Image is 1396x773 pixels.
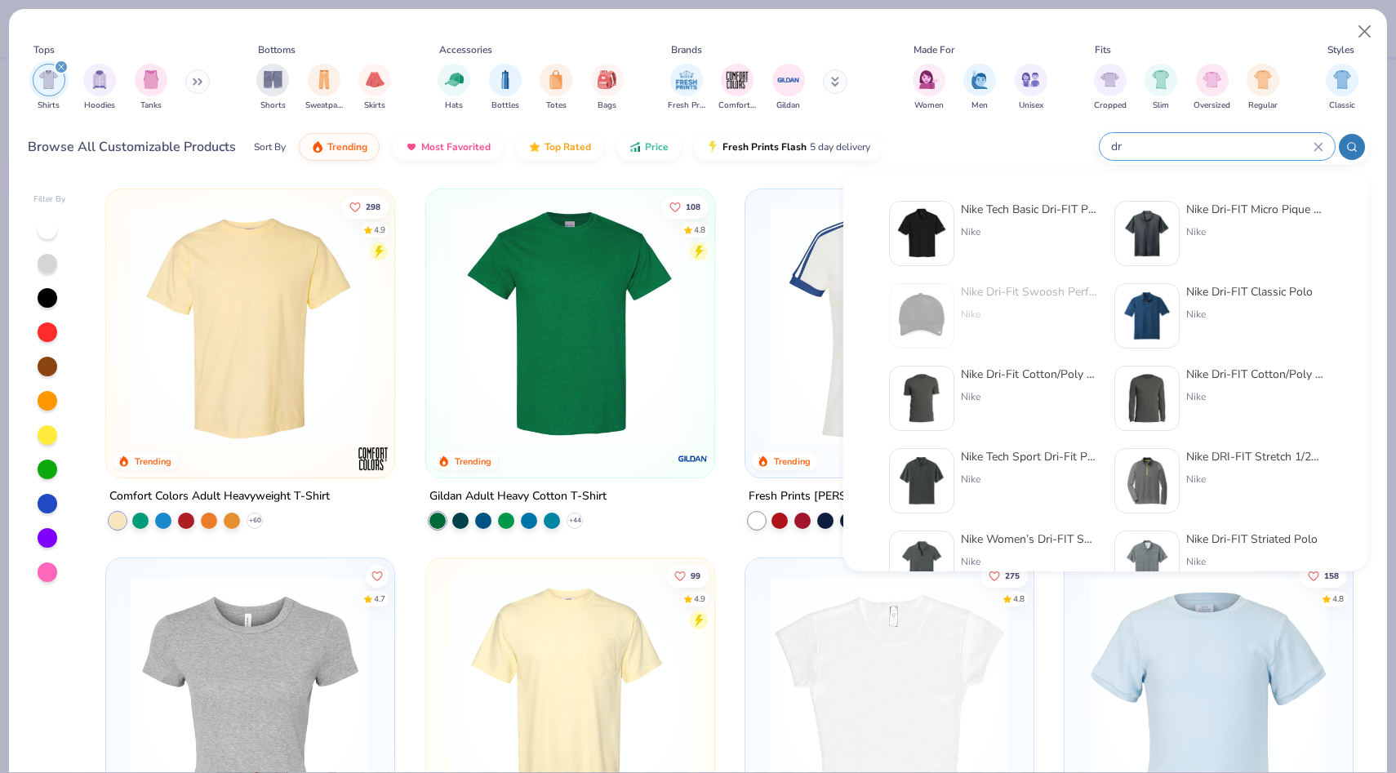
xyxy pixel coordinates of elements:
[135,64,167,112] div: filter for Tanks
[122,206,378,445] img: 029b8af0-80e6-406f-9fdc-fdf898547912
[980,565,1028,588] button: Like
[971,70,989,89] img: Men Image
[439,42,492,57] div: Accessories
[1095,42,1111,57] div: Fits
[393,133,503,161] button: Most Favorited
[358,442,390,475] img: Comfort Colors logo
[1094,64,1127,112] button: filter button
[591,64,624,112] div: filter for Bags
[1194,64,1230,112] div: filter for Oversized
[256,64,289,112] button: filter button
[540,64,572,112] button: filter button
[961,224,1098,239] div: Nike
[668,100,705,112] span: Fresh Prints
[616,133,681,161] button: Price
[961,283,1098,300] div: Nike Dri-Fit Swoosh Perforated Cap
[693,593,705,606] div: 4.9
[568,516,580,526] span: + 44
[1186,531,1318,548] div: Nike Dri-FIT Striated Polo
[1145,64,1177,112] button: filter button
[718,64,756,112] button: filter button
[516,133,603,161] button: Top Rated
[260,100,286,112] span: Shorts
[438,64,470,112] button: filter button
[83,64,116,112] div: filter for Hoodies
[645,140,669,153] span: Price
[722,140,807,153] span: Fresh Prints Flash
[341,195,389,218] button: Like
[1100,70,1119,89] img: Cropped Image
[33,193,66,206] div: Filter By
[1013,593,1025,606] div: 4.8
[1194,100,1230,112] span: Oversized
[528,140,541,153] img: TopRated.gif
[305,100,343,112] span: Sweatpants
[1186,389,1323,404] div: Nike
[1186,283,1313,300] div: Nike Dri-FIT Classic Polo
[1109,137,1314,156] input: Try "T-Shirt"
[961,366,1098,383] div: Nike Dri-Fit Cotton/Poly Tee
[91,70,109,89] img: Hoodies Image
[896,538,947,589] img: c77d57e8-191f-4f07-9e0b-5185fbc161d2
[358,64,391,112] div: filter for Skirts
[694,133,883,161] button: Fresh Prints Flash5 day delivery
[1005,572,1020,580] span: 275
[725,68,749,92] img: Comfort Colors Image
[1186,201,1323,218] div: Nike Dri-FIT Micro Pique 2.0 Polo
[896,208,947,259] img: 64756ea5-4699-42a2-b186-d8e4593bce77
[1122,373,1172,424] img: 6c964edf-049b-4bd2-8aa7-4d6a2a4c8381
[140,100,162,112] span: Tanks
[299,133,380,161] button: Trending
[1122,208,1172,259] img: 21fda654-1eb2-4c2c-b188-be26a870e180
[364,100,385,112] span: Skirts
[665,565,708,588] button: Like
[1186,472,1323,486] div: Nike
[489,64,522,112] button: filter button
[109,486,330,507] div: Comfort Colors Adult Heavyweight T-Shirt
[491,100,519,112] span: Bottles
[421,140,491,153] span: Most Favorited
[1254,70,1273,89] img: Regular Image
[374,224,385,236] div: 4.9
[1247,64,1279,112] button: filter button
[914,42,954,57] div: Made For
[1153,100,1169,112] span: Slim
[668,64,705,112] button: filter button
[718,64,756,112] div: filter for Comfort Colors
[963,64,996,112] button: filter button
[961,201,1098,218] div: Nike Tech Basic Dri-FIT Polo
[1186,366,1323,383] div: Nike Dri-FIT Cotton/Poly Long Sleeve Tee
[1122,455,1172,506] img: 666e2da9-a0b9-4c64-b865-af607bb5de4e
[1329,100,1355,112] span: Classic
[693,224,705,236] div: 4.8
[545,140,591,153] span: Top Rated
[772,64,805,112] div: filter for Gildan
[38,100,60,112] span: Shirts
[496,70,514,89] img: Bottles Image
[961,472,1098,486] div: Nike
[919,70,938,89] img: Women Image
[1122,291,1172,341] img: dfc7bb9a-27cb-44e4-8f3e-15586689f92a
[1186,554,1318,569] div: Nike
[258,42,296,57] div: Bottoms
[358,64,391,112] button: filter button
[405,140,418,153] img: most_fav.gif
[256,64,289,112] div: filter for Shorts
[961,531,1098,548] div: Nike Women’s Dri-FIT Smooth [PERSON_NAME]
[1324,572,1339,580] span: 158
[366,70,385,89] img: Skirts Image
[264,70,282,89] img: Shorts Image
[1186,448,1323,465] div: Nike DRI-FIT Stretch 1/2-Zip Cover-up
[671,42,702,57] div: Brands
[366,202,380,211] span: 298
[438,64,470,112] div: filter for Hats
[366,565,389,588] button: Like
[1333,70,1352,89] img: Classic Image
[1094,64,1127,112] div: filter for Cropped
[1019,100,1043,112] span: Unisex
[668,64,705,112] div: filter for Fresh Prints
[1349,16,1380,47] button: Close
[1248,100,1278,112] span: Regular
[1326,64,1358,112] button: filter button
[540,64,572,112] div: filter for Totes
